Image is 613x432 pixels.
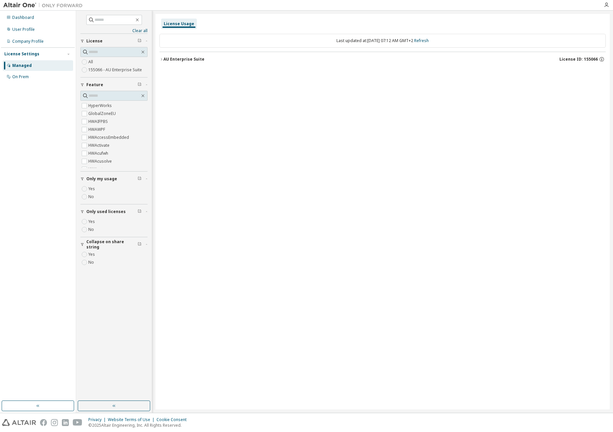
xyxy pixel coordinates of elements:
label: 155066 - AU Enterprise Suite [88,66,143,74]
label: Yes [88,250,96,258]
span: Clear filter [138,209,142,214]
span: Only my usage [86,176,117,182]
div: Dashboard [12,15,34,20]
button: Only used licenses [80,204,148,219]
label: Yes [88,185,96,193]
div: License Settings [4,51,39,57]
div: License Usage [164,21,194,27]
span: Collapse on share string [86,239,138,250]
span: Clear filter [138,242,142,247]
img: facebook.svg [40,419,47,426]
div: On Prem [12,74,29,80]
button: License [80,34,148,48]
span: Only used licenses [86,209,126,214]
label: No [88,258,95,266]
label: GlobalZoneEU [88,110,117,118]
p: © 2025 Altair Engineering, Inc. All Rights Reserved. [88,422,191,428]
span: Clear filter [138,38,142,44]
img: linkedin.svg [62,419,69,426]
label: HWAIFPBS [88,118,109,126]
button: Collapse on share string [80,237,148,252]
label: Yes [88,218,96,226]
div: Managed [12,63,32,68]
span: License [86,38,103,44]
img: youtube.svg [73,419,82,426]
button: Only my usage [80,172,148,186]
div: AU Enterprise Suite [163,57,204,62]
div: User Profile [12,27,35,32]
div: Website Terms of Use [108,417,156,422]
img: altair_logo.svg [2,419,36,426]
label: All [88,58,94,66]
img: Altair One [3,2,86,9]
label: No [88,193,95,201]
div: Company Profile [12,39,44,44]
span: Clear filter [138,176,142,182]
a: Clear all [80,28,148,33]
div: Privacy [88,417,108,422]
label: HWAcutrace [88,165,112,173]
label: HWAcusolve [88,157,113,165]
label: HyperWorks [88,102,113,110]
button: AU Enterprise SuiteLicense ID: 155066 [159,52,606,67]
label: No [88,226,95,234]
button: Feature [80,78,148,92]
img: instagram.svg [51,419,58,426]
a: Refresh [414,38,429,43]
label: HWAWPF [88,126,107,134]
div: Last updated at: [DATE] 07:12 AM GMT+2 [159,34,606,48]
span: Feature [86,82,103,87]
label: HWActivate [88,141,111,149]
div: Cookie Consent [156,417,191,422]
label: HWAcufwh [88,149,109,157]
label: HWAccessEmbedded [88,134,130,141]
span: Clear filter [138,82,142,87]
span: License ID: 155066 [559,57,598,62]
